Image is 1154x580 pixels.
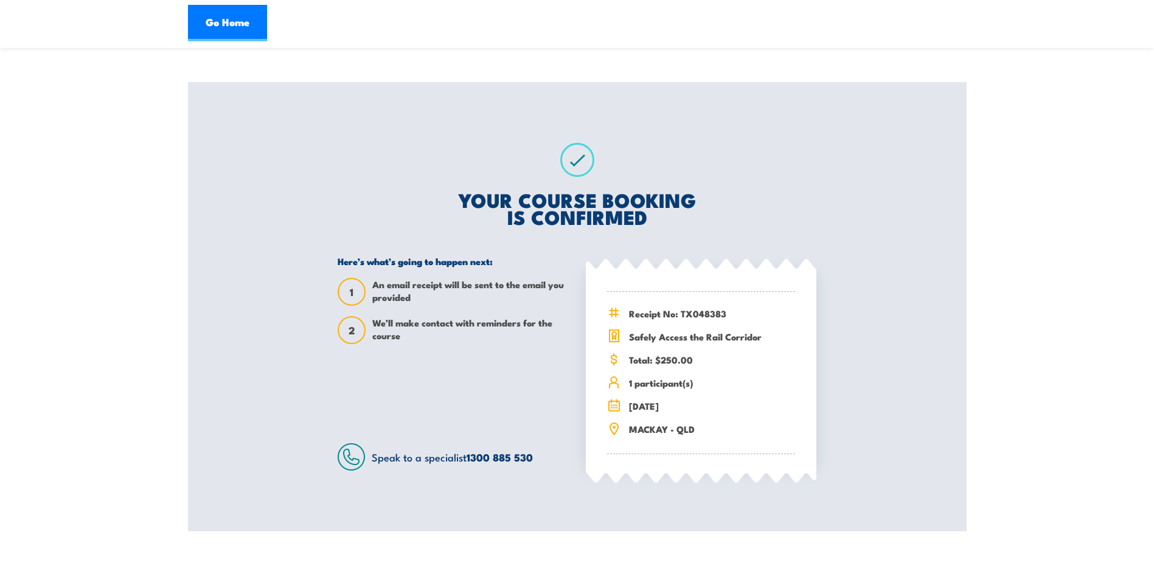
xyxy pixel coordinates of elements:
span: An email receipt will be sent to the email you provided [372,278,568,306]
span: Safely Access the Rail Corridor [629,330,795,344]
span: Receipt No: TX048383 [629,306,795,320]
h5: Here’s what’s going to happen next: [338,255,568,267]
span: Total: $250.00 [629,353,795,367]
span: [DATE] [629,399,795,413]
a: Go Home [188,5,267,41]
span: We’ll make contact with reminders for the course [372,316,568,344]
span: 1 [339,286,364,299]
span: 2 [339,324,364,337]
span: MACKAY - QLD [629,422,795,436]
span: Speak to a specialist [372,449,533,464]
h2: YOUR COURSE BOOKING IS CONFIRMED [338,191,816,225]
span: 1 participant(s) [629,376,795,390]
a: 1300 885 530 [467,449,533,465]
